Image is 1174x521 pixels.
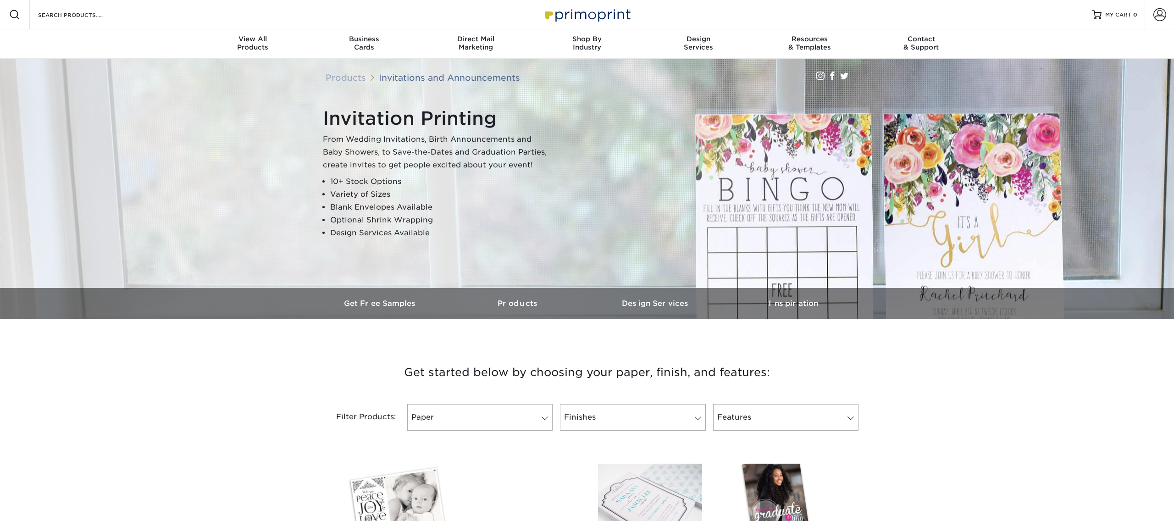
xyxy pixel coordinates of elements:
[420,35,532,43] span: Direct Mail
[420,35,532,51] div: Marketing
[865,29,977,59] a: Contact& Support
[330,214,552,227] li: Optional Shrink Wrapping
[865,35,977,43] span: Contact
[323,133,552,172] p: From Wedding Invitations, Birth Announcements and Baby Showers, to Save-the-Dates and Graduation ...
[330,201,552,214] li: Blank Envelopes Available
[713,404,858,431] a: Features
[312,404,404,431] div: Filter Products:
[1133,11,1137,18] span: 0
[323,107,552,129] h1: Invitation Printing
[754,35,865,51] div: & Templates
[532,29,643,59] a: Shop ByIndustry
[642,35,754,43] span: Design
[725,288,862,319] a: Inspiration
[330,188,552,201] li: Variety of Sizes
[312,288,449,319] a: Get Free Samples
[197,29,309,59] a: View AllProducts
[330,227,552,239] li: Design Services Available
[449,299,587,308] h3: Products
[312,299,449,308] h3: Get Free Samples
[587,288,725,319] a: Design Services
[309,29,420,59] a: BusinessCards
[754,35,865,43] span: Resources
[420,29,532,59] a: Direct MailMarketing
[37,9,127,20] input: SEARCH PRODUCTS.....
[541,5,633,24] img: Primoprint
[754,29,865,59] a: Resources& Templates
[532,35,643,43] span: Shop By
[197,35,309,51] div: Products
[407,404,553,431] a: Paper
[309,35,420,51] div: Cards
[449,288,587,319] a: Products
[725,299,862,308] h3: Inspiration
[319,352,855,393] h3: Get started below by choosing your paper, finish, and features:
[309,35,420,43] span: Business
[560,404,705,431] a: Finishes
[642,29,754,59] a: DesignServices
[532,35,643,51] div: Industry
[326,72,366,83] a: Products
[379,72,520,83] a: Invitations and Announcements
[587,299,725,308] h3: Design Services
[642,35,754,51] div: Services
[197,35,309,43] span: View All
[330,175,552,188] li: 10+ Stock Options
[1105,11,1131,19] span: MY CART
[865,35,977,51] div: & Support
